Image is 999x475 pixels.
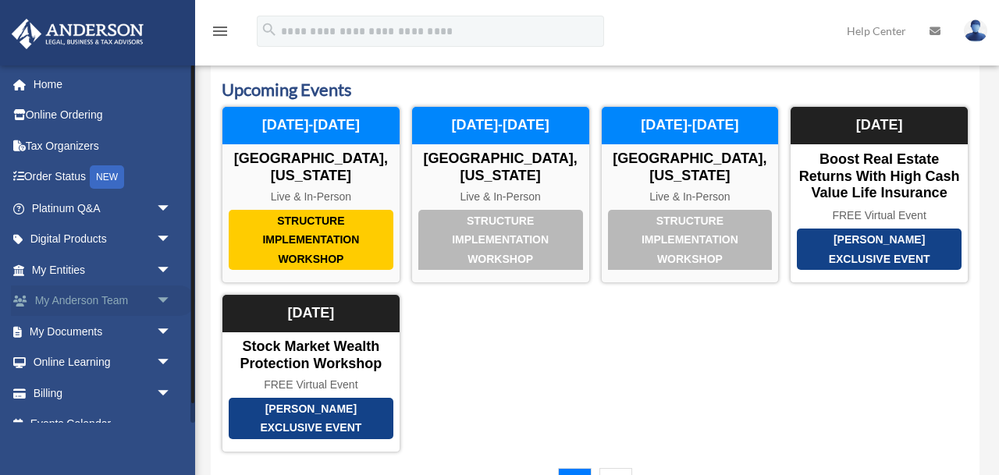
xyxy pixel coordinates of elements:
div: NEW [90,165,124,189]
a: My Documentsarrow_drop_down [11,316,195,347]
a: Online Ordering [11,100,195,131]
div: [PERSON_NAME] Exclusive Event [229,398,393,439]
div: Structure Implementation Workshop [608,210,773,271]
a: Tax Organizers [11,130,195,161]
span: arrow_drop_down [156,193,187,225]
i: search [261,21,278,38]
a: Structure Implementation Workshop [GEOGRAPHIC_DATA], [US_STATE] Live & In-Person [DATE]-[DATE] [411,106,590,283]
a: My Anderson Teamarrow_drop_down [11,285,195,317]
a: Order StatusNEW [11,161,195,193]
a: menu [211,27,229,41]
div: [DATE] [222,295,400,332]
a: [PERSON_NAME] Exclusive Event Stock Market Wealth Protection Workshop FREE Virtual Event [DATE] [222,294,400,452]
div: [PERSON_NAME] Exclusive Event [797,229,962,270]
img: User Pic [964,19,987,42]
a: [PERSON_NAME] Exclusive Event Boost Real Estate Returns with High Cash Value Life Insurance FREE ... [790,106,969,283]
div: Live & In-Person [222,190,400,204]
div: Structure Implementation Workshop [229,210,393,271]
i: menu [211,22,229,41]
div: Stock Market Wealth Protection Workshop [222,339,400,372]
a: Structure Implementation Workshop [GEOGRAPHIC_DATA], [US_STATE] Live & In-Person [DATE]-[DATE] [222,106,400,283]
div: [DATE]-[DATE] [602,107,779,144]
div: [DATE]-[DATE] [412,107,589,144]
a: Structure Implementation Workshop [GEOGRAPHIC_DATA], [US_STATE] Live & In-Person [DATE]-[DATE] [601,106,780,283]
div: [DATE] [791,107,968,144]
span: arrow_drop_down [156,224,187,256]
h3: Upcoming Events [222,78,969,102]
span: arrow_drop_down [156,254,187,286]
div: Structure Implementation Workshop [418,210,583,271]
a: My Entitiesarrow_drop_down [11,254,195,285]
span: arrow_drop_down [156,347,187,379]
a: Events Calendar [11,409,187,440]
div: FREE Virtual Event [791,209,968,222]
a: Billingarrow_drop_down [11,378,195,409]
img: Anderson Advisors Platinum Portal [7,19,148,49]
div: [GEOGRAPHIC_DATA], [US_STATE] [222,151,400,184]
div: FREE Virtual Event [222,378,400,392]
div: [GEOGRAPHIC_DATA], [US_STATE] [602,151,779,184]
a: Online Learningarrow_drop_down [11,347,195,378]
a: Platinum Q&Aarrow_drop_down [11,193,195,224]
span: arrow_drop_down [156,316,187,348]
span: arrow_drop_down [156,378,187,409]
div: Boost Real Estate Returns with High Cash Value Life Insurance [791,151,968,202]
div: [DATE]-[DATE] [222,107,400,144]
div: Live & In-Person [602,190,779,204]
span: arrow_drop_down [156,285,187,317]
a: Digital Productsarrow_drop_down [11,224,195,255]
div: Live & In-Person [412,190,589,204]
div: [GEOGRAPHIC_DATA], [US_STATE] [412,151,589,184]
a: Home [11,69,195,100]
